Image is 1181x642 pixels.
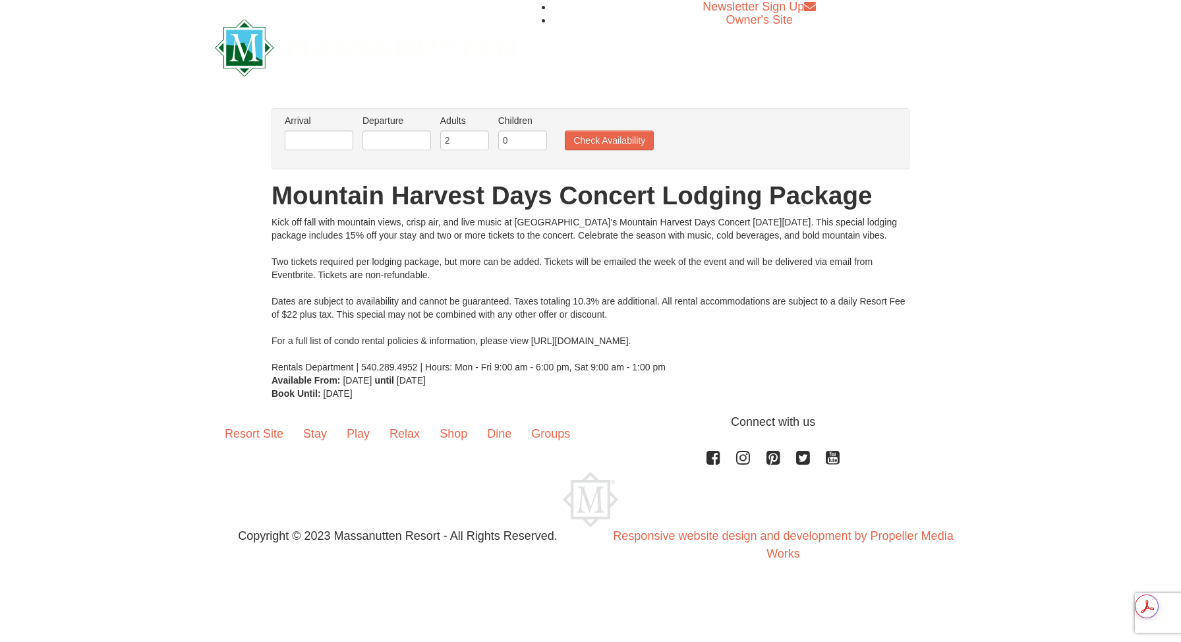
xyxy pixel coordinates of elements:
[337,413,380,454] a: Play
[726,13,793,26] a: Owner's Site
[477,413,521,454] a: Dine
[205,527,590,545] p: Copyright © 2023 Massanutten Resort - All Rights Reserved.
[374,375,394,386] strong: until
[215,30,517,61] a: Massanutten Resort
[272,183,909,209] h1: Mountain Harvest Days Concert Lodging Package
[430,413,477,454] a: Shop
[293,413,337,454] a: Stay
[498,114,547,127] label: Children
[215,413,966,431] p: Connect with us
[380,413,430,454] a: Relax
[215,19,517,76] img: Massanutten Resort Logo
[362,114,431,127] label: Departure
[563,472,618,527] img: Massanutten Resort Logo
[272,216,909,374] div: Kick off fall with mountain views, crisp air, and live music at [GEOGRAPHIC_DATA]’s Mountain Harv...
[565,131,654,150] button: Check Availability
[343,375,372,386] span: [DATE]
[215,413,293,454] a: Resort Site
[397,375,426,386] span: [DATE]
[324,388,353,399] span: [DATE]
[285,114,353,127] label: Arrival
[613,529,953,560] a: Responsive website design and development by Propeller Media Works
[272,388,321,399] strong: Book Until:
[521,413,580,454] a: Groups
[440,114,489,127] label: Adults
[272,375,341,386] strong: Available From:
